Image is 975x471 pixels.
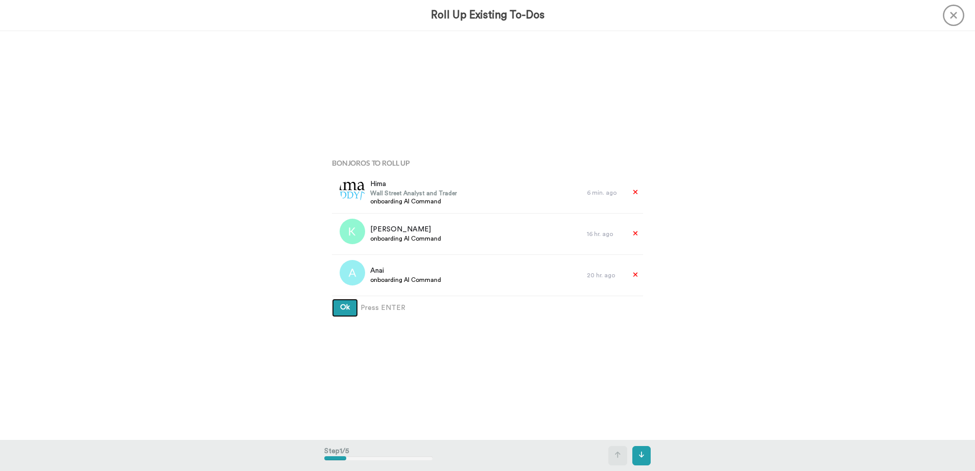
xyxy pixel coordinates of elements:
span: [PERSON_NAME] [370,224,441,234]
span: onboarding AI Command [370,276,441,284]
span: onboarding AI Command [370,197,457,205]
span: Anai [370,266,441,276]
img: f50e71f6-9e70-48f4-8014-2fffce4062a5.png [340,177,365,203]
div: 16 hr. ago [587,230,623,238]
span: onboarding AI Command [370,234,441,243]
span: Hima [370,179,457,189]
img: a.png [340,260,365,285]
button: Ok [332,299,358,317]
span: Press ENTER [361,303,405,313]
div: 6 min. ago [587,189,623,197]
span: Ok [340,304,350,311]
span: Wall Street Analyst and Trader [370,189,457,197]
h3: Roll Up Existing To-Dos [431,9,545,21]
h4: Bonjoros To Roll Up [332,159,643,167]
img: k.png [340,219,365,244]
div: Step 1 / 5 [324,441,433,470]
div: 20 hr. ago [587,271,623,279]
